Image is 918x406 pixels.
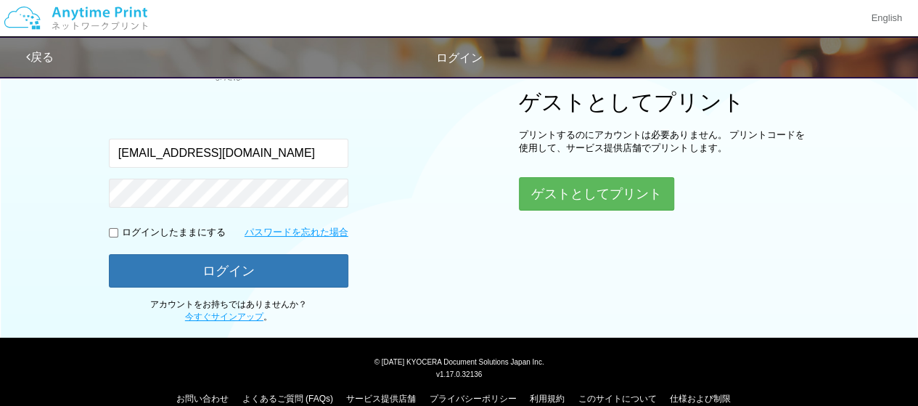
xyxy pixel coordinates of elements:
p: アカウントをお持ちではありませんか？ [109,299,348,323]
a: 仕様および制限 [670,394,731,404]
span: ログイン [436,52,483,64]
a: 戻る [26,51,54,63]
a: よくあるご質問 (FAQs) [242,394,333,404]
a: このサイトについて [578,394,656,404]
button: ログイン [109,254,348,288]
a: プライバシーポリシー [430,394,517,404]
h1: ゲストとしてプリント [519,90,809,114]
a: パスワードを忘れた場合 [245,226,348,240]
span: 。 [185,312,272,322]
a: 利用規約 [530,394,565,404]
p: プリントするのにアカウントは必要ありません。 プリントコードを使用して、サービス提供店舗でプリントします。 [519,129,809,155]
a: 今すぐサインアップ [185,312,263,322]
a: サービス提供店舗 [346,394,416,404]
a: お問い合わせ [176,394,229,404]
input: メールアドレス [109,139,348,168]
span: © [DATE] KYOCERA Document Solutions Japan Inc. [374,357,544,366]
button: ゲストとしてプリント [519,177,674,211]
p: ログインしたままにする [122,226,226,240]
span: v1.17.0.32136 [436,370,482,378]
